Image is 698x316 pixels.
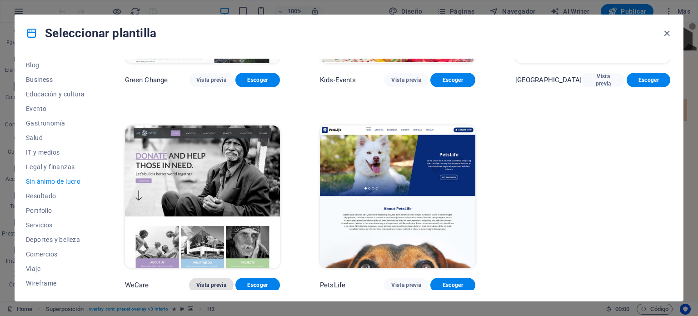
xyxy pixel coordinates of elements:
[26,251,85,258] span: Comercios
[189,278,234,292] button: Vista previa
[26,163,85,171] span: Legal y finanzas
[125,281,149,290] p: WeCare
[515,75,582,85] p: [GEOGRAPHIC_DATA]
[243,281,273,289] span: Escoger
[26,178,85,185] span: Sin ánimo de lucro
[634,76,663,84] span: Escoger
[26,160,85,174] button: Legal y finanzas
[26,207,85,214] span: Portfolio
[243,76,273,84] span: Escoger
[438,76,468,84] span: Escoger
[235,73,280,87] button: Escoger
[26,76,85,83] span: Business
[589,73,618,87] span: Vista previa
[26,221,85,229] span: Servicios
[430,278,475,292] button: Escoger
[430,73,475,87] button: Escoger
[125,75,168,85] p: Green Change
[26,72,85,87] button: Business
[26,120,85,127] span: Gastronomía
[26,203,85,218] button: Portfolio
[26,105,85,112] span: Evento
[26,265,85,272] span: Viaje
[26,58,85,72] button: Blog
[26,61,85,69] span: Blog
[26,236,85,243] span: Deportes y belleza
[26,130,85,145] button: Salud
[384,73,429,87] button: Vista previa
[627,73,670,87] button: Escoger
[438,281,468,289] span: Escoger
[26,26,156,40] h4: Seleccionar plantilla
[196,281,226,289] span: Vista previa
[26,261,85,276] button: Viaje
[320,281,345,290] p: PetsLife
[26,247,85,261] button: Comercios
[26,280,85,287] span: Wireframe
[26,174,85,189] button: Sin ánimo de lucro
[26,101,85,116] button: Evento
[26,149,85,156] span: IT y medios
[26,232,85,247] button: Deportes y belleza
[26,90,85,98] span: Educación y cultura
[320,75,356,85] p: Kids-Events
[26,145,85,160] button: IT y medios
[384,278,429,292] button: Vista previa
[125,125,280,269] img: WeCare
[320,125,475,269] img: PetsLife
[26,189,85,203] button: Resultado
[391,76,421,84] span: Vista previa
[26,134,85,141] span: Salud
[26,87,85,101] button: Educación y cultura
[26,192,85,200] span: Resultado
[26,218,85,232] button: Servicios
[582,73,625,87] button: Vista previa
[26,116,85,130] button: Gastronomía
[391,281,421,289] span: Vista previa
[235,278,280,292] button: Escoger
[189,73,234,87] button: Vista previa
[196,76,226,84] span: Vista previa
[26,276,85,291] button: Wireframe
